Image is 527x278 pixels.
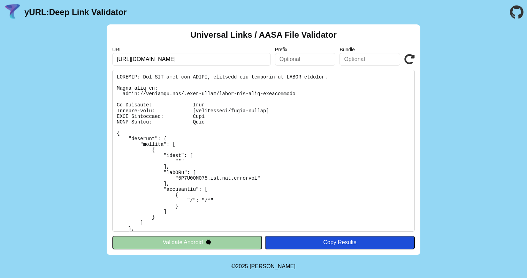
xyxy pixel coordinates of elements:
input: Optional [275,53,336,66]
label: URL [112,47,271,52]
pre: LOREMIP: Dol SIT amet con ADIPI, elitsedd eiu temporin ut LABOR etdolor. Magna aliq en: admin://v... [112,70,415,232]
input: Required [112,53,271,66]
button: Copy Results [265,236,415,249]
img: yURL Logo [3,3,22,21]
label: Bundle [339,47,400,52]
a: Michael Ibragimchayev's Personal Site [250,263,296,269]
span: 2025 [236,263,248,269]
div: Copy Results [268,239,411,246]
img: droidIcon.svg [206,239,212,245]
input: Optional [339,53,400,66]
h2: Universal Links / AASA File Validator [190,30,337,40]
footer: © [231,255,295,278]
a: yURL:Deep Link Validator [24,7,127,17]
button: Validate Android [112,236,262,249]
label: Prefix [275,47,336,52]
